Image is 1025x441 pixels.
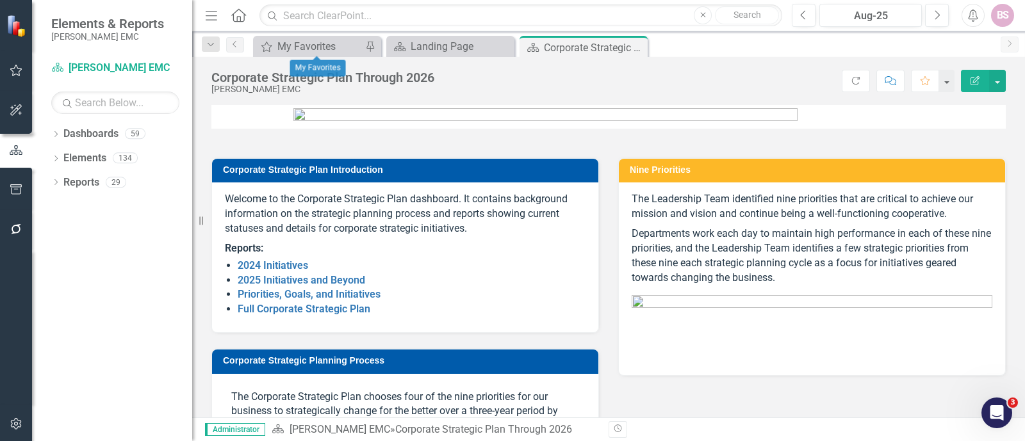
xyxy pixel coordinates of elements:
span: 3 [1008,397,1018,408]
div: 29 [106,177,126,188]
button: Search [715,6,779,24]
button: BS [991,4,1014,27]
strong: Reports: [225,242,263,254]
h3: Corporate Strategic Plan Introduction [223,165,592,175]
div: 134 [113,153,138,164]
p: Welcome to the Corporate Strategic Plan dashboard. It contains background information on the stra... [225,192,586,239]
div: Corporate Strategic Plan Through 2026 [544,40,644,56]
img: CSP%20Banner.png [293,108,924,125]
input: Search Below... [51,92,179,114]
div: Corporate Strategic Plan Through 2026 [211,70,434,84]
span: Search [734,10,761,20]
a: Elements [63,151,106,166]
iframe: Intercom live chat [981,397,1012,428]
p: Departments work each day to maintain high performance in each of these nine priorities, and the ... [632,224,992,287]
a: 2025 Initiatives and Beyond [238,274,365,286]
a: [PERSON_NAME] EMC [51,61,179,76]
span: The Corporate Strategic Plan chooses four of the nine priorities for our business to strategicall... [231,390,558,432]
div: 59 [125,129,145,140]
input: Search ClearPoint... [259,4,782,27]
div: » [272,422,599,437]
button: Aug-25 [819,4,922,27]
h3: Nine Priorities [630,165,999,175]
span: Elements & Reports [51,16,164,31]
div: My Favorites [277,38,362,54]
a: Full Corporate Strategic Plan [238,303,370,315]
a: [PERSON_NAME] EMC [290,423,390,435]
a: My Favorites [256,38,362,54]
img: ClearPoint Strategy [6,14,29,36]
a: Reports [63,175,99,190]
img: Corporate%20Strategic%20Planning_Cropped.jpg [632,295,992,312]
div: Aug-25 [824,8,917,24]
a: Dashboards [63,127,119,141]
small: [PERSON_NAME] EMC [51,31,164,42]
a: Priorities, Goals, and Initiatives [238,288,381,300]
h3: Corporate Strategic Planning Process [223,356,592,365]
div: Landing Page [411,38,511,54]
span: Administrator [205,423,265,436]
a: Landing Page [389,38,511,54]
div: [PERSON_NAME] EMC [211,84,434,94]
div: Corporate Strategic Plan Through 2026 [395,423,572,435]
a: 2024 Initiatives [238,259,308,271]
p: The Leadership Team identified nine priorities that are critical to achieve our mission and visio... [632,192,992,224]
div: My Favorites [290,60,346,77]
